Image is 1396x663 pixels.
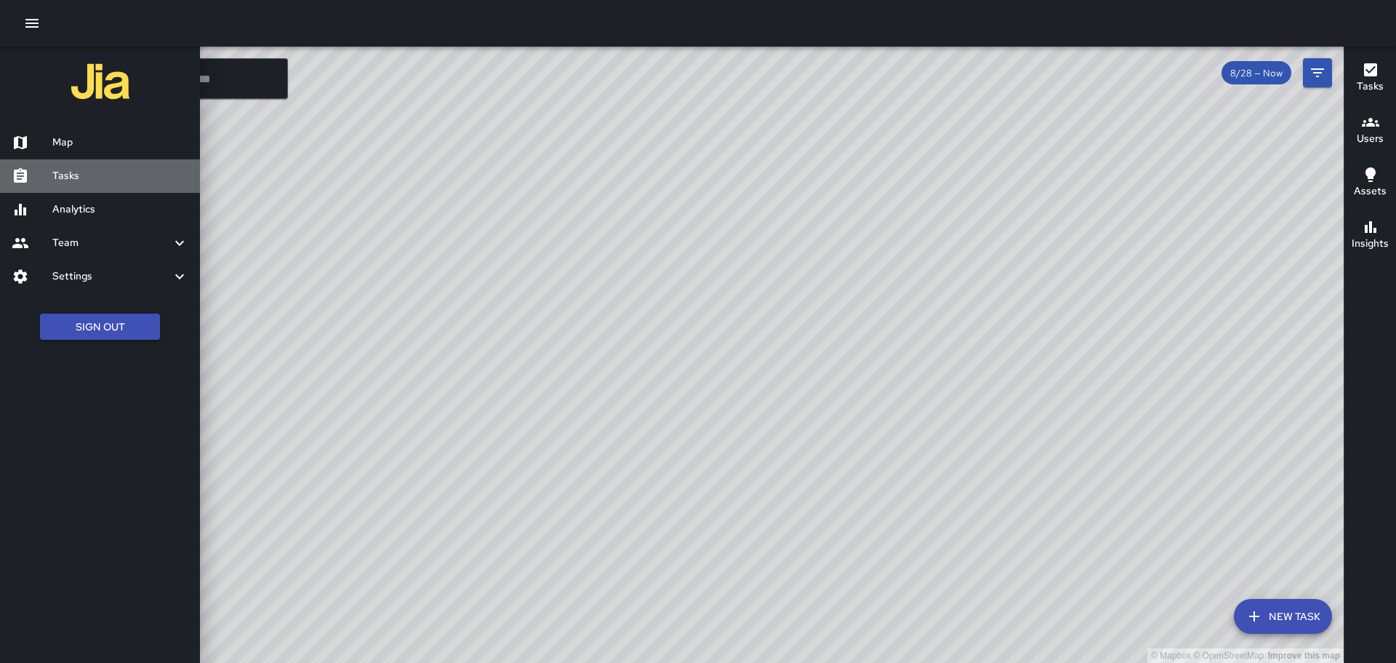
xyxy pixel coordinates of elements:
img: jia-logo [71,52,129,111]
h6: Tasks [52,168,188,184]
button: New Task [1234,599,1332,634]
h6: Settings [52,269,171,285]
button: Sign Out [40,314,160,341]
h6: Assets [1354,183,1387,199]
h6: Tasks [1357,79,1384,95]
h6: Analytics [52,202,188,218]
h6: Team [52,235,171,251]
h6: Users [1357,131,1384,147]
h6: Map [52,135,188,151]
h6: Insights [1352,236,1389,252]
